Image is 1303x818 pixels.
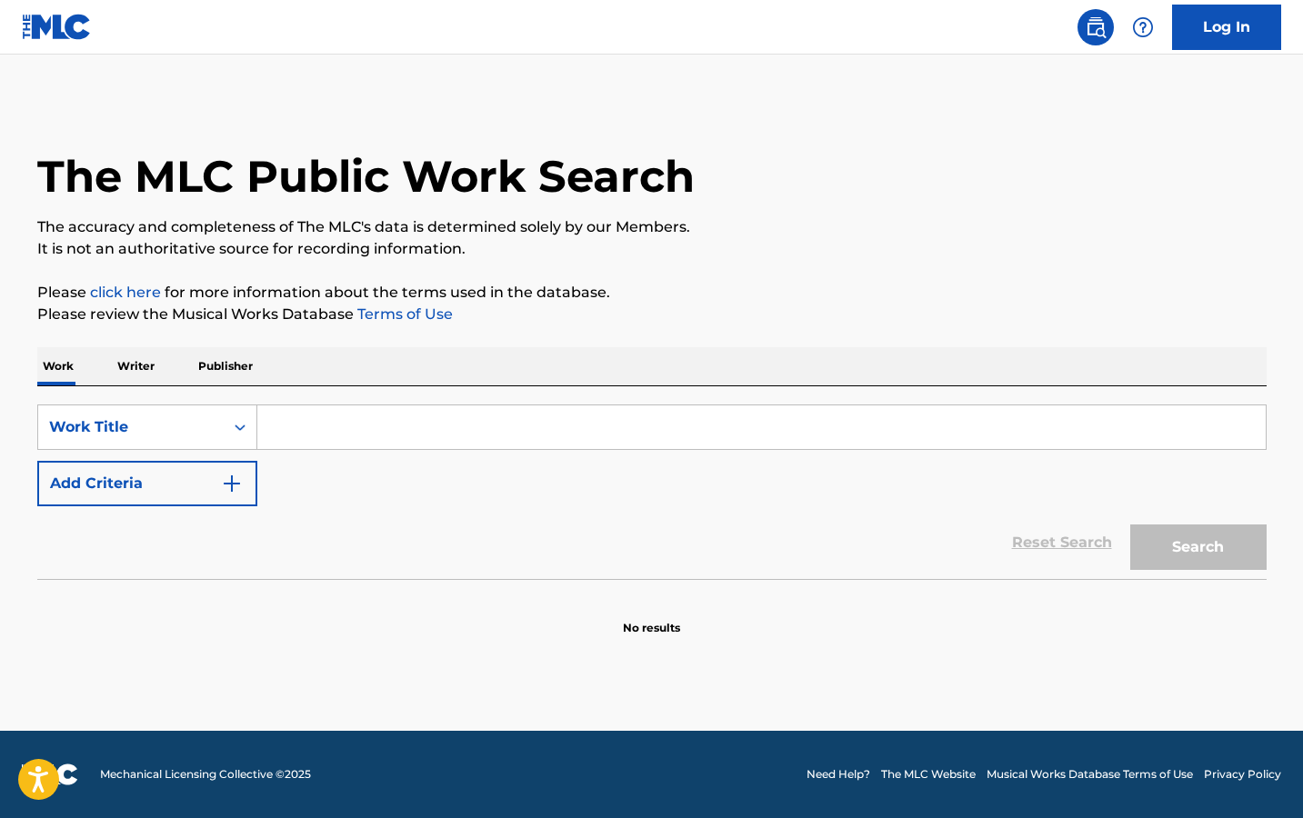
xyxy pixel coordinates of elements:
[221,473,243,494] img: 9d2ae6d4665cec9f34b9.svg
[1172,5,1281,50] a: Log In
[37,149,695,204] h1: The MLC Public Work Search
[881,766,976,783] a: The MLC Website
[193,347,258,385] p: Publisher
[1132,16,1154,38] img: help
[37,216,1267,238] p: The accuracy and completeness of The MLC's data is determined solely by our Members.
[807,766,870,783] a: Need Help?
[90,284,161,301] a: click here
[37,282,1267,304] p: Please for more information about the terms used in the database.
[1085,16,1107,38] img: search
[987,766,1193,783] a: Musical Works Database Terms of Use
[623,598,680,636] p: No results
[22,763,78,785] img: logo
[112,347,160,385] p: Writer
[100,766,311,783] span: Mechanical Licensing Collective © 2025
[1204,766,1281,783] a: Privacy Policy
[1125,9,1161,45] div: Help
[37,238,1267,260] p: It is not an authoritative source for recording information.
[22,14,92,40] img: MLC Logo
[1077,9,1114,45] a: Public Search
[37,404,1267,579] form: Search Form
[49,416,213,438] div: Work Title
[37,304,1267,325] p: Please review the Musical Works Database
[354,305,453,323] a: Terms of Use
[37,461,257,506] button: Add Criteria
[37,347,79,385] p: Work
